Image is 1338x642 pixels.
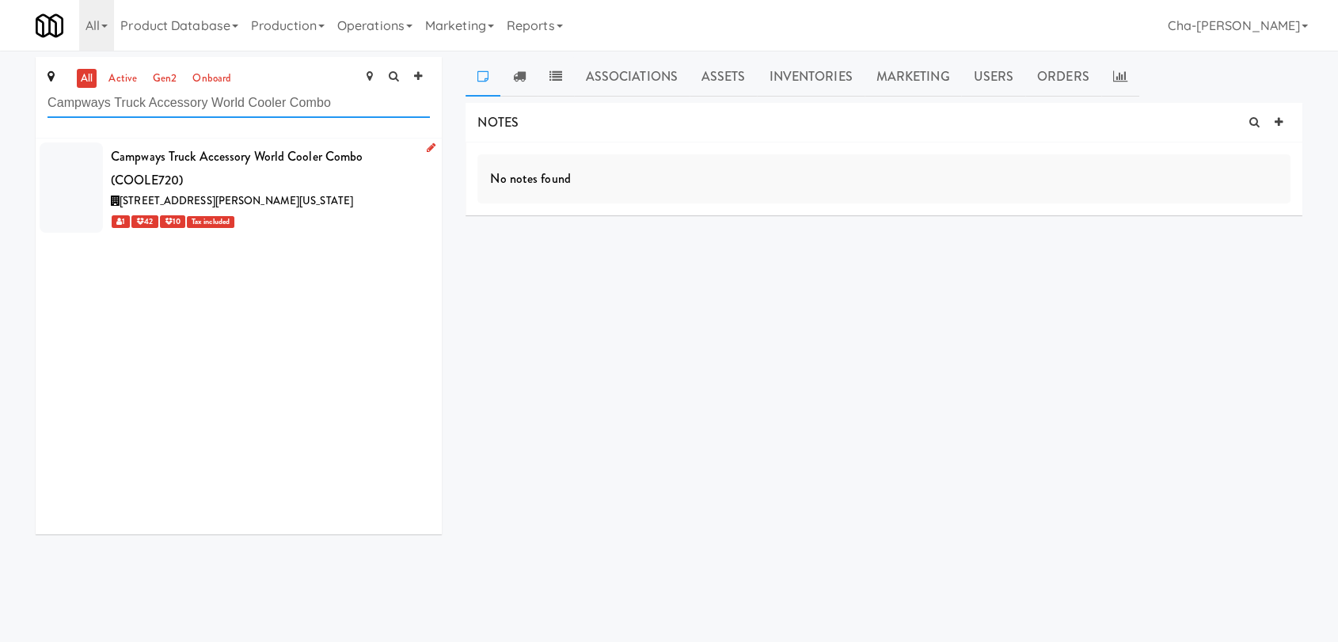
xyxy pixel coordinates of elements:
a: Inventories [757,57,864,97]
span: 10 [160,215,185,228]
span: [STREET_ADDRESS][PERSON_NAME][US_STATE] [120,193,353,208]
a: Marketing [865,57,962,97]
a: Associations [574,57,690,97]
div: Campways Truck Accessory World Cooler Combo (COOLE720) [111,145,430,192]
span: NOTES [477,113,519,131]
div: No notes found [477,154,1290,203]
a: onboard [188,69,235,89]
a: active [105,69,141,89]
input: Search site [48,89,430,118]
a: Assets [690,57,758,97]
li: Campways Truck Accessory World Cooler Combo (COOLE720)[STREET_ADDRESS][PERSON_NAME][US_STATE] 1 4... [36,139,442,237]
span: Tax included [187,216,234,228]
a: all [77,69,97,89]
span: 42 [131,215,158,228]
a: gen2 [149,69,181,89]
img: Micromart [36,12,63,40]
a: Users [961,57,1025,97]
span: 1 [112,215,130,228]
a: Orders [1025,57,1101,97]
